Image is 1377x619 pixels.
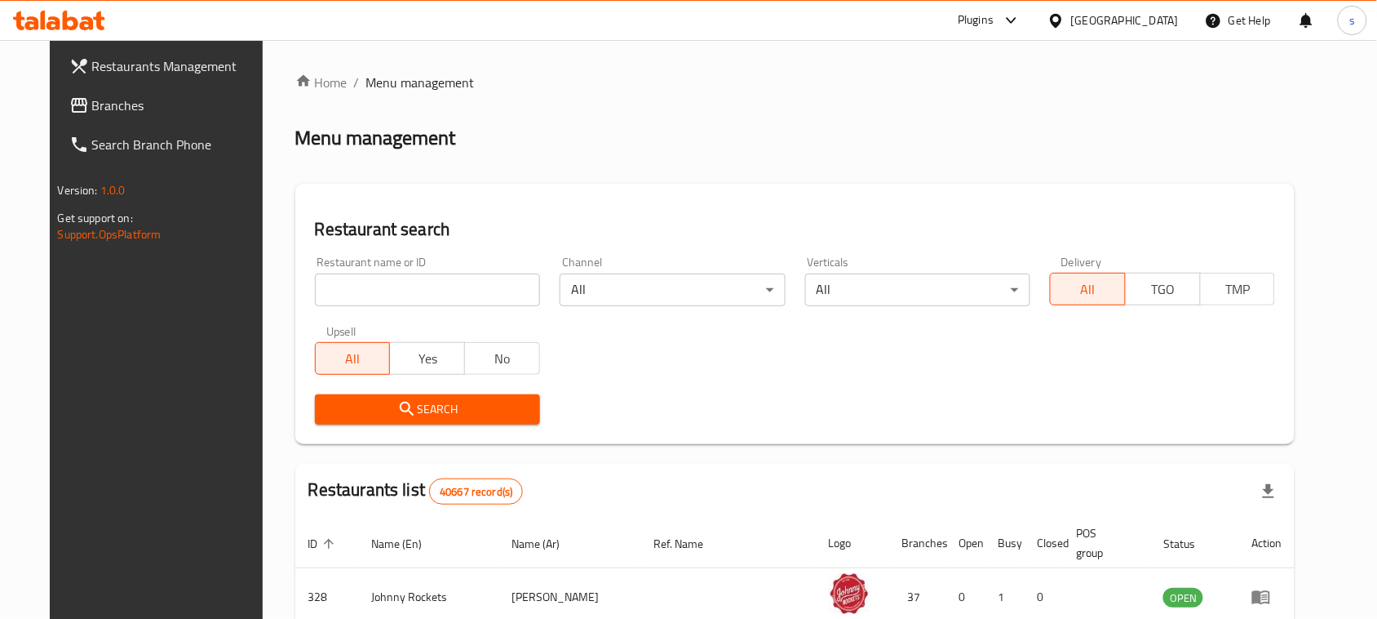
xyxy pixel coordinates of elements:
[58,224,162,245] a: Support.OpsPlatform
[295,73,348,92] a: Home
[805,274,1030,306] div: All
[354,73,360,92] li: /
[56,86,280,125] a: Branches
[1349,11,1355,29] span: s
[889,519,946,568] th: Branches
[366,73,475,92] span: Menu management
[56,125,280,164] a: Search Branch Phone
[946,519,985,568] th: Open
[322,347,384,371] span: All
[315,394,540,425] button: Search
[308,478,524,505] h2: Restaurants list
[58,207,133,229] span: Get support on:
[464,342,540,375] button: No
[58,180,98,201] span: Version:
[653,534,724,554] span: Ref. Name
[1077,523,1131,563] span: POS group
[1050,273,1126,305] button: All
[1125,273,1201,305] button: TGO
[560,274,785,306] div: All
[372,534,444,554] span: Name (En)
[1238,519,1295,568] th: Action
[1132,278,1194,301] span: TGO
[1057,278,1119,301] span: All
[92,56,267,76] span: Restaurants Management
[1071,11,1179,29] div: [GEOGRAPHIC_DATA]
[315,274,540,306] input: Search for restaurant name or ID..
[56,47,280,86] a: Restaurants Management
[1025,519,1064,568] th: Closed
[100,180,126,201] span: 1.0.0
[396,347,458,371] span: Yes
[389,342,465,375] button: Yes
[511,534,581,554] span: Name (Ar)
[958,11,994,30] div: Plugins
[295,125,456,151] h2: Menu management
[816,519,889,568] th: Logo
[829,573,870,614] img: Johnny Rockets
[326,326,356,337] label: Upsell
[430,484,522,500] span: 40667 record(s)
[1163,534,1216,554] span: Status
[315,342,391,375] button: All
[92,96,267,115] span: Branches
[1163,589,1203,608] span: OPEN
[315,217,1276,242] h2: Restaurant search
[328,399,527,420] span: Search
[429,479,523,505] div: Total records count
[1200,273,1276,305] button: TMP
[985,519,1025,568] th: Busy
[295,73,1295,92] nav: breadcrumb
[92,135,267,154] span: Search Branch Phone
[1249,472,1288,511] div: Export file
[1251,587,1282,607] div: Menu
[472,347,534,371] span: No
[1061,256,1102,268] label: Delivery
[1207,278,1269,301] span: TMP
[308,534,339,554] span: ID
